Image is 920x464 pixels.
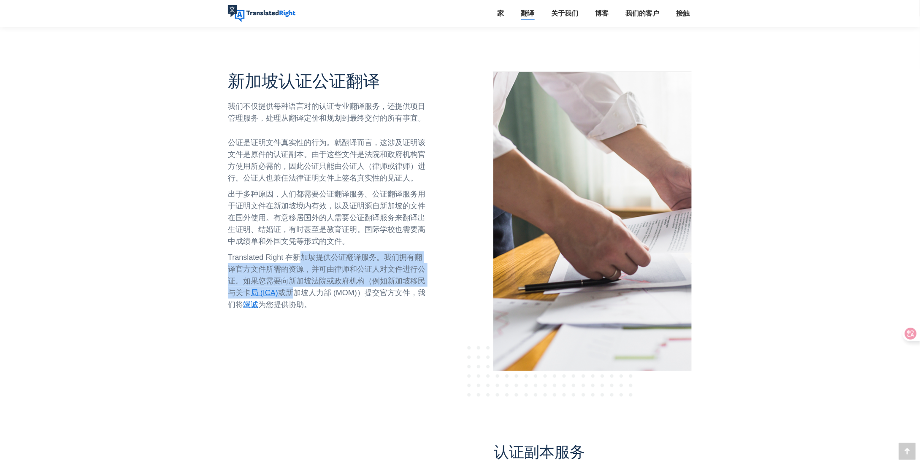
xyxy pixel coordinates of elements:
[593,8,611,19] a: 博客
[623,8,662,19] a: 我们的客户
[494,443,585,461] font: 认证副本服务
[251,289,278,297] a: 局 (ICA)
[228,289,425,309] font: 或新加坡人力部 (MOM)）提交官方文件，我们将
[228,190,425,245] font: 出于多种原因，人们都需要公证翻译服务。公证翻译服务用于证明文件在新加坡境内有效，以及证明源自新加坡的文件在国外使用。有意移居国外的人需要公证翻译服务来翻译出生证明、结婚证，有时甚至是教育证明。国...
[674,8,692,19] a: 接触
[551,9,578,17] font: 关于我们
[549,8,581,19] a: 关于我们
[595,9,609,17] font: 博客
[625,9,659,17] font: 我们的客户
[495,8,506,19] a: 家
[243,300,258,309] a: 竭诚
[466,71,692,397] img: 认证翻译人员正在通过新加坡公证机构将文件翻译成经认证的真实副本公证文件的图像。
[228,253,425,297] font: Translated Right 在新加坡提供公证翻译服务。我们拥有翻译官方文件所需的资源，并可由律师和公证人对文件进行公证。如果您需要向新加坡法院或政府机构（例如新加坡移民与关卡
[228,138,425,182] font: 公证是证明文件真实性的行为。就翻译而言，这涉及证明该文件是原件的认证副本。由于这些文件是法院和政府机构官方使用所必需的，因此公证只能由公证人（律师或律师）进行。公证人也兼任法律证明文件上签名真实...
[228,102,425,122] font: 我们不仅提供每种语言对的认证专业翻译服务，还提供项目管理服务，处理从翻译定价和规划到最终交付的所有事宜。
[228,5,295,22] img: 右译
[676,9,690,17] font: 接触
[258,300,311,309] font: 为您提供协助。
[497,9,504,17] font: 家
[521,9,534,17] font: 翻译
[518,8,537,19] a: 翻译
[228,71,380,91] font: 新加坡认证公证翻译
